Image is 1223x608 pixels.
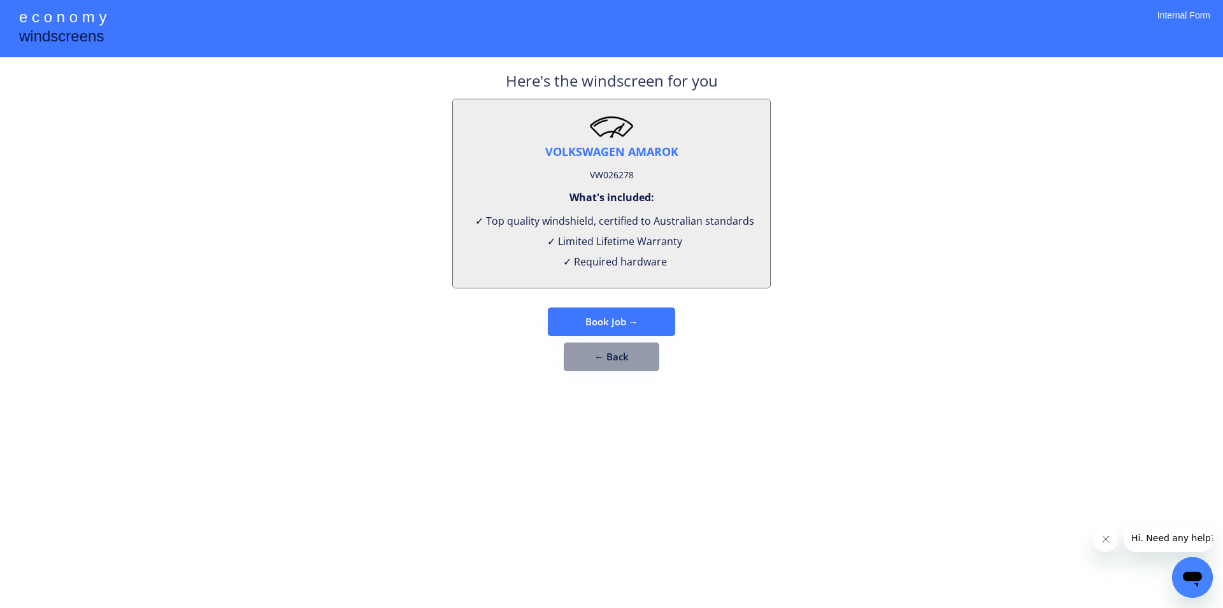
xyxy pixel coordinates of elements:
[589,115,634,138] img: windscreen2.png
[590,166,634,184] div: VW026278
[1124,524,1213,552] iframe: Message from company
[1093,527,1119,552] iframe: Close message
[564,343,659,371] button: ← Back
[8,9,92,19] span: Hi. Need any help?
[569,190,654,204] div: What's included:
[1157,10,1210,38] div: Internal Form
[545,144,678,160] div: VOLKSWAGEN AMAROK
[506,70,718,99] div: Here's the windscreen for you
[469,211,754,272] div: ✓ Top quality windshield, certified to Australian standards ✓ Limited Lifetime Warranty ✓ Require...
[548,308,675,336] button: Book Job →
[19,6,106,31] div: e c o n o m y
[1172,557,1213,598] iframe: Button to launch messaging window
[19,25,104,50] div: windscreens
